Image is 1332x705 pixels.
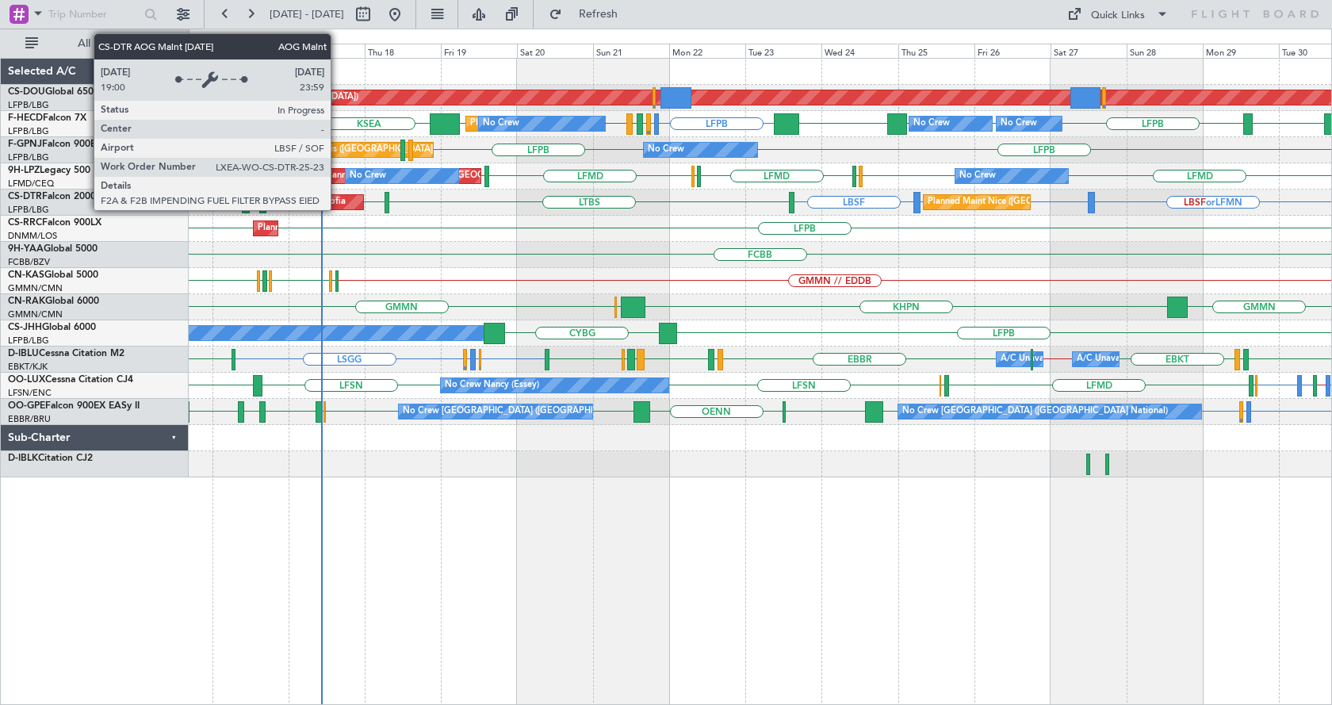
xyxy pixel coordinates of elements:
span: 9H-LPZ [8,166,40,175]
a: EBKT/KJK [8,361,48,373]
div: Tue 16 [212,44,289,58]
div: Sun 28 [1127,44,1203,58]
div: Thu 18 [365,44,441,58]
span: CS-RRC [8,218,42,228]
span: D-IBLU [8,349,39,358]
a: LFPB/LBG [8,204,49,216]
div: No Crew [350,164,386,188]
a: LFPB/LBG [8,125,49,137]
div: Wed 24 [821,44,898,58]
div: Mon 22 [669,44,745,58]
div: Sun 21 [593,44,669,58]
span: F-GPNJ [8,140,42,149]
span: F-HECD [8,113,43,123]
a: 9H-YAAGlobal 5000 [8,244,98,254]
span: CS-JHH [8,323,42,332]
a: LFPB/LBG [8,151,49,163]
span: CN-KAS [8,270,44,280]
span: All Aircraft [41,38,167,49]
button: Refresh [542,2,637,27]
div: No Crew [GEOGRAPHIC_DATA] ([GEOGRAPHIC_DATA] National) [403,400,668,423]
div: A/C Unavailable [GEOGRAPHIC_DATA] ([GEOGRAPHIC_DATA] National) [1001,347,1296,371]
a: CS-JHHGlobal 6000 [8,323,96,332]
button: All Aircraft [17,31,172,56]
a: DNMM/LOS [8,230,57,242]
a: D-IBLUCessna Citation M2 [8,349,124,358]
div: No Crew [483,112,519,136]
div: Quick Links [1091,8,1145,24]
div: Sat 20 [517,44,593,58]
div: Mon 29 [1203,44,1279,58]
span: Refresh [565,9,632,20]
a: LFSN/ENC [8,387,52,399]
a: OO-GPEFalcon 900EX EASy II [8,401,140,411]
div: No Crew Nancy (Essey) [445,374,539,397]
input: Trip Number [48,2,140,26]
span: CN-RAK [8,297,45,306]
div: Thu 25 [898,44,974,58]
div: Planned Maint London ([GEOGRAPHIC_DATA]) [169,86,358,109]
a: F-GPNJFalcon 900EX [8,140,102,149]
div: Fri 26 [974,44,1051,58]
span: CS-DOU [8,87,45,97]
div: Planned [GEOGRAPHIC_DATA] ([GEOGRAPHIC_DATA]) [324,164,549,188]
div: AOG Maint Paris ([GEOGRAPHIC_DATA]) [269,138,435,162]
a: CS-RRCFalcon 900LX [8,218,101,228]
a: GMMN/CMN [8,308,63,320]
div: No Crew [1001,112,1037,136]
a: D-IBLKCitation CJ2 [8,454,93,463]
a: OO-LUXCessna Citation CJ4 [8,375,133,385]
span: CS-DTR [8,192,42,201]
a: 9H-LPZLegacy 500 [8,166,90,175]
div: Fri 19 [441,44,517,58]
span: 9H-YAA [8,244,44,254]
a: LFPB/LBG [8,335,49,347]
div: A/C Unavailable [GEOGRAPHIC_DATA]-[GEOGRAPHIC_DATA] [1077,347,1330,371]
div: Wed 17 [289,44,365,58]
div: Planned Maint [GEOGRAPHIC_DATA] ([GEOGRAPHIC_DATA]) [470,112,720,136]
a: EBBR/BRU [8,413,51,425]
a: LFMD/CEQ [8,178,54,190]
a: GMMN/CMN [8,282,63,294]
div: No Crew [GEOGRAPHIC_DATA] ([GEOGRAPHIC_DATA] National) [902,400,1168,423]
div: [DATE] [192,32,219,45]
div: Planned Maint Nice ([GEOGRAPHIC_DATA]) [928,190,1104,214]
span: OO-GPE [8,401,45,411]
div: Sat 27 [1051,44,1127,58]
a: CN-RAKGlobal 6000 [8,297,99,306]
div: No Crew [913,112,950,136]
div: Planned Maint [GEOGRAPHIC_DATA] ([GEOGRAPHIC_DATA]) [258,216,507,240]
a: LFPB/LBG [8,99,49,111]
a: CS-DTRFalcon 2000 [8,192,96,201]
div: Tue 23 [745,44,821,58]
a: CN-KASGlobal 5000 [8,270,98,280]
a: CS-DOUGlobal 6500 [8,87,99,97]
span: OO-LUX [8,375,45,385]
span: D-IBLK [8,454,38,463]
a: F-HECDFalcon 7X [8,113,86,123]
span: [DATE] - [DATE] [270,7,344,21]
div: No Crew [648,138,684,162]
a: FCBB/BZV [8,256,50,268]
button: Quick Links [1059,2,1177,27]
div: AOG Maint Sofia [277,190,346,214]
div: No Crew [959,164,996,188]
